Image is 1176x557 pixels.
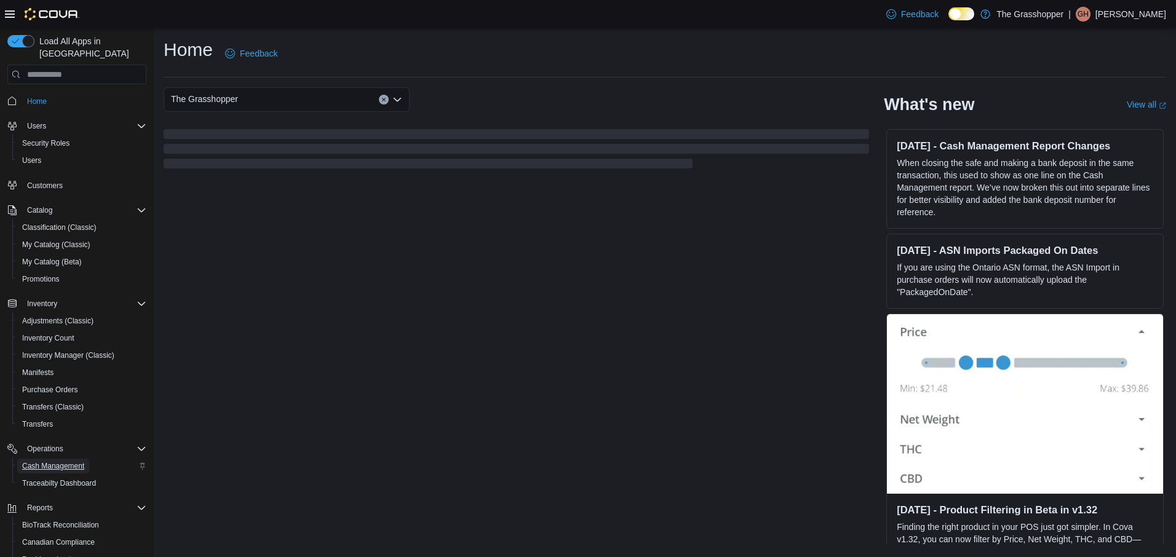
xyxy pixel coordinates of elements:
span: BioTrack Reconciliation [22,520,99,530]
input: Dark Mode [948,7,974,20]
span: Transfers [22,419,53,429]
span: Feedback [901,8,939,20]
span: Operations [27,444,63,454]
a: Canadian Compliance [17,535,100,550]
span: Purchase Orders [22,385,78,395]
a: Inventory Manager (Classic) [17,348,119,363]
a: Purchase Orders [17,382,83,397]
p: The Grasshopper [996,7,1063,22]
button: Reports [2,499,151,516]
span: Adjustments (Classic) [22,316,93,326]
h1: Home [164,38,213,62]
button: Traceabilty Dashboard [12,475,151,492]
span: BioTrack Reconciliation [17,518,146,532]
span: Security Roles [17,136,146,151]
a: Adjustments (Classic) [17,314,98,328]
a: Classification (Classic) [17,220,101,235]
span: Manifests [17,365,146,380]
span: Classification (Classic) [17,220,146,235]
span: Loading [164,132,869,171]
span: Customers [27,181,63,191]
a: Customers [22,178,68,193]
p: | [1068,7,1071,22]
button: Transfers (Classic) [12,398,151,416]
button: Home [2,92,151,109]
span: Dark Mode [948,20,949,21]
a: Feedback [220,41,282,66]
span: Inventory Count [22,333,74,343]
span: Adjustments (Classic) [17,314,146,328]
button: Clear input [379,95,389,105]
button: Transfers [12,416,151,433]
span: Classification (Classic) [22,223,97,232]
button: Open list of options [392,95,402,105]
button: My Catalog (Beta) [12,253,151,271]
button: My Catalog (Classic) [12,236,151,253]
span: Feedback [240,47,277,60]
button: Adjustments (Classic) [12,312,151,330]
span: Home [22,93,146,108]
button: Operations [22,441,68,456]
a: View allExternal link [1127,100,1166,109]
a: Feedback [881,2,944,26]
span: Catalog [22,203,146,218]
a: Manifests [17,365,58,380]
svg: External link [1159,102,1166,109]
span: Manifests [22,368,54,377]
span: The Grasshopper [171,92,238,106]
a: BioTrack Reconciliation [17,518,104,532]
a: Promotions [17,272,65,286]
span: Traceabilty Dashboard [22,478,96,488]
button: Purchase Orders [12,381,151,398]
span: Customers [22,178,146,193]
button: Customers [2,176,151,194]
p: If you are using the Ontario ASN format, the ASN Import in purchase orders will now automatically... [897,261,1153,298]
span: My Catalog (Beta) [22,257,82,267]
span: Operations [22,441,146,456]
a: My Catalog (Beta) [17,255,87,269]
span: Catalog [27,205,52,215]
button: Security Roles [12,135,151,152]
span: Transfers [17,417,146,432]
span: Users [22,119,146,133]
h3: [DATE] - ASN Imports Packaged On Dates [897,244,1153,256]
span: Cash Management [17,459,146,473]
button: Inventory [22,296,62,311]
button: Users [2,117,151,135]
img: Cova [25,8,79,20]
span: Reports [27,503,53,513]
button: Catalog [2,202,151,219]
span: Inventory [27,299,57,309]
span: Inventory Manager (Classic) [17,348,146,363]
span: Home [27,97,47,106]
button: Inventory [2,295,151,312]
span: Inventory Count [17,331,146,346]
button: Manifests [12,364,151,381]
span: Users [27,121,46,131]
a: Cash Management [17,459,89,473]
button: Catalog [22,203,57,218]
button: BioTrack Reconciliation [12,516,151,534]
a: Transfers [17,417,58,432]
span: Load All Apps in [GEOGRAPHIC_DATA] [34,35,146,60]
button: Reports [22,500,58,515]
span: Reports [22,500,146,515]
span: GH [1078,7,1089,22]
button: Operations [2,440,151,457]
span: Canadian Compliance [22,537,95,547]
span: Promotions [22,274,60,284]
div: Greg Hil [1076,7,1091,22]
button: Promotions [12,271,151,288]
h3: [DATE] - Product Filtering in Beta in v1.32 [897,504,1153,516]
span: Users [22,156,41,165]
button: Inventory Manager (Classic) [12,347,151,364]
a: Users [17,153,46,168]
p: [PERSON_NAME] [1095,7,1166,22]
a: Transfers (Classic) [17,400,89,414]
span: Transfers (Classic) [17,400,146,414]
a: Home [22,94,52,109]
a: My Catalog (Classic) [17,237,95,252]
span: My Catalog (Classic) [17,237,146,252]
span: Security Roles [22,138,70,148]
button: Users [12,152,151,169]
